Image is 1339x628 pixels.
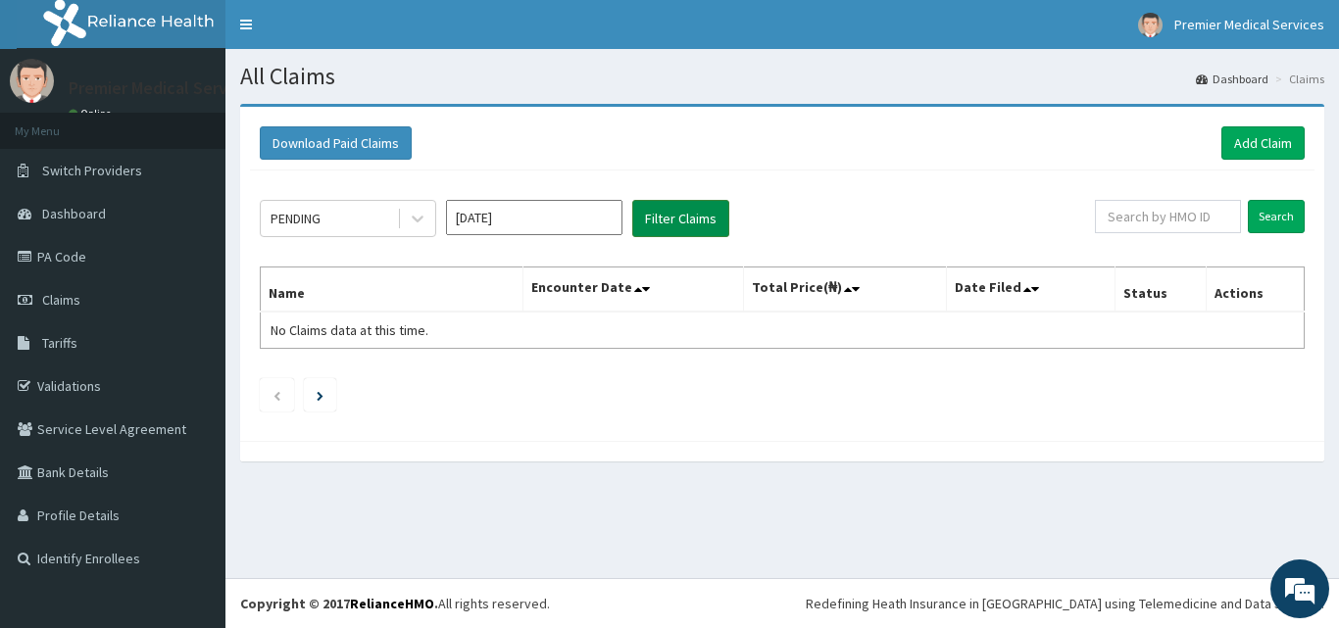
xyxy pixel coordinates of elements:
th: Status [1116,267,1207,313]
footer: All rights reserved. [225,578,1339,628]
a: Online [69,107,116,121]
li: Claims [1270,71,1324,87]
p: Premier Medical Services [69,79,258,97]
input: Search [1248,200,1305,233]
input: Search by HMO ID [1095,200,1241,233]
img: User Image [1138,13,1163,37]
a: Add Claim [1221,126,1305,160]
span: Premier Medical Services [1174,16,1324,33]
th: Encounter Date [523,267,743,313]
a: Dashboard [1196,71,1268,87]
th: Actions [1206,267,1304,313]
strong: Copyright © 2017 . [240,595,438,612]
th: Name [261,267,523,313]
span: Switch Providers [42,162,142,179]
button: Download Paid Claims [260,126,412,160]
th: Total Price(₦) [743,267,947,313]
span: No Claims data at this time. [271,321,428,339]
div: Redefining Heath Insurance in [GEOGRAPHIC_DATA] using Telemedicine and Data Science! [806,594,1324,613]
input: Select Month and Year [446,200,622,235]
div: PENDING [271,209,321,228]
button: Filter Claims [632,200,729,237]
a: RelianceHMO [350,595,434,612]
span: Tariffs [42,334,77,352]
span: Dashboard [42,205,106,222]
th: Date Filed [947,267,1116,313]
a: Previous page [273,386,281,404]
img: User Image [10,59,54,103]
span: Claims [42,291,80,309]
a: Next page [317,386,323,404]
h1: All Claims [240,64,1324,89]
